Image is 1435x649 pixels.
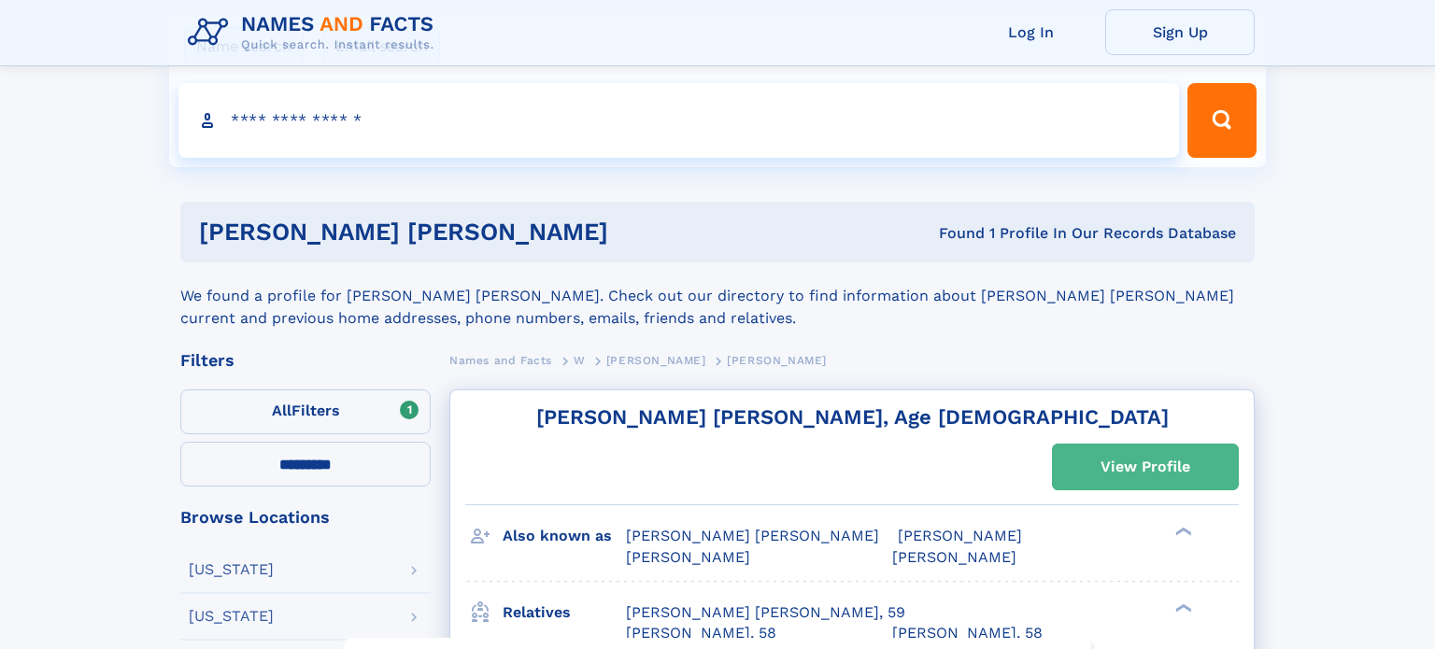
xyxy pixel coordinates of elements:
input: search input [178,83,1179,158]
a: Names and Facts [449,348,552,372]
div: Filters [180,352,431,369]
div: [US_STATE] [189,562,274,577]
span: [PERSON_NAME] [606,354,706,367]
div: Browse Locations [180,509,431,526]
label: Filters [180,389,431,434]
span: [PERSON_NAME] [898,527,1022,544]
div: Found 1 Profile In Our Records Database [774,223,1236,244]
a: Sign Up [1105,9,1255,55]
div: ❯ [1171,601,1193,614]
div: We found a profile for [PERSON_NAME] [PERSON_NAME]. Check out our directory to find information a... [180,262,1255,330]
a: [PERSON_NAME] [PERSON_NAME], Age [DEMOGRAPHIC_DATA] [536,405,1169,429]
a: View Profile [1053,444,1238,489]
a: [PERSON_NAME] [606,348,706,372]
div: View Profile [1101,445,1190,488]
div: [US_STATE] [189,609,274,624]
img: Logo Names and Facts [180,7,449,58]
h3: Also known as [503,520,626,552]
span: [PERSON_NAME] [626,548,750,566]
h1: [PERSON_NAME] [PERSON_NAME] [199,220,774,244]
span: [PERSON_NAME] [PERSON_NAME] [626,527,879,544]
a: [PERSON_NAME] [PERSON_NAME], 59 [626,602,905,623]
a: Log In [956,9,1105,55]
h3: Relatives [503,597,626,628]
button: Search Button [1187,83,1257,158]
a: [PERSON_NAME], 58 [626,623,776,643]
a: W [574,348,586,372]
span: [PERSON_NAME] [727,354,827,367]
span: W [574,354,586,367]
a: [PERSON_NAME], 58 [892,623,1043,643]
span: [PERSON_NAME] [892,548,1016,566]
div: ❯ [1171,526,1193,538]
span: All [272,402,291,419]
